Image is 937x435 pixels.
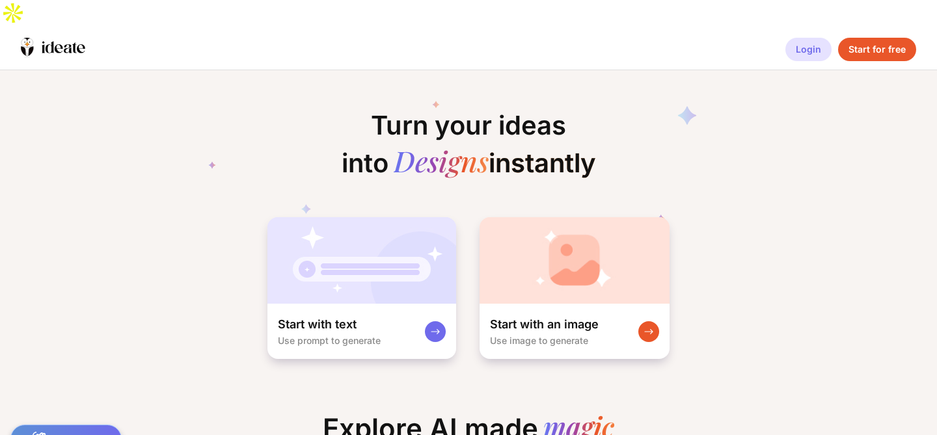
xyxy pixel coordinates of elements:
div: Start with an image [490,317,599,332]
div: Start with text [278,317,357,332]
img: startWithTextCardBg.jpg [267,217,456,304]
img: startWithImageCardBg.jpg [480,217,670,304]
div: Login [785,38,832,61]
div: Start for free [838,38,916,61]
div: Use image to generate [490,335,588,346]
div: Use prompt to generate [278,335,381,346]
